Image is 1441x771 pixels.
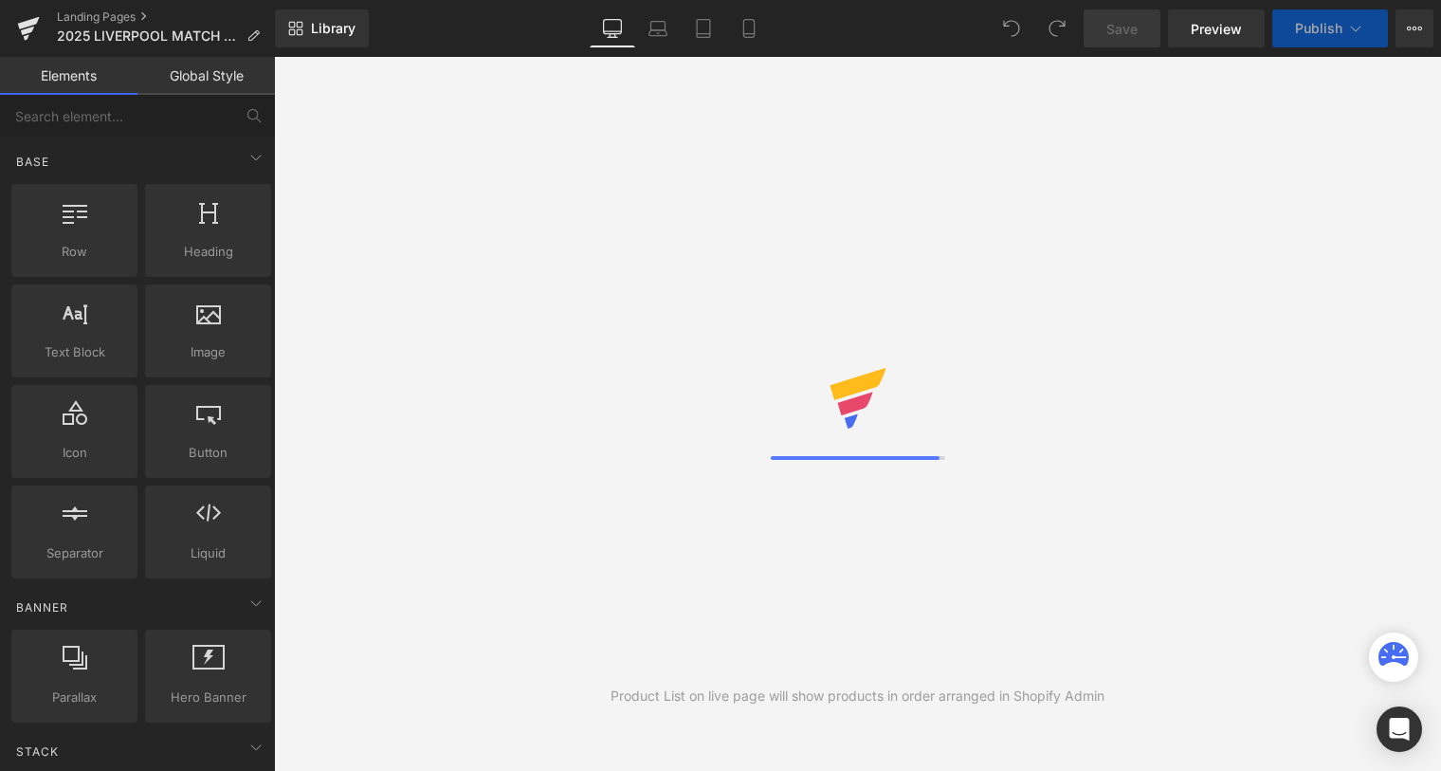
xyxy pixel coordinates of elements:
span: Stack [14,743,61,761]
a: Preview [1168,9,1265,47]
span: Heading [151,242,265,262]
a: Mobile [726,9,772,47]
span: Publish [1295,21,1342,36]
span: Icon [17,443,132,463]
a: Global Style [137,57,275,95]
div: Open Intercom Messenger [1377,707,1422,752]
span: Text Block [17,342,132,362]
button: Redo [1038,9,1076,47]
span: Base [14,153,51,171]
span: Hero Banner [151,688,265,707]
div: Product List on live page will show products in order arranged in Shopify Admin [611,686,1104,707]
a: Laptop [635,9,681,47]
span: Image [151,342,265,362]
a: New Library [275,9,369,47]
span: Button [151,443,265,463]
button: Undo [993,9,1031,47]
span: Liquid [151,543,265,563]
span: Banner [14,598,70,616]
span: Row [17,242,132,262]
button: Publish [1272,9,1388,47]
span: Library [311,20,356,37]
span: Separator [17,543,132,563]
span: Parallax [17,688,132,707]
span: Preview [1191,19,1242,39]
a: Desktop [590,9,635,47]
button: More [1395,9,1433,47]
a: Tablet [681,9,726,47]
span: 2025 LIVERPOOL MATCH DAY GUIDE [57,28,239,44]
span: Save [1106,19,1138,39]
a: Landing Pages [57,9,275,25]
